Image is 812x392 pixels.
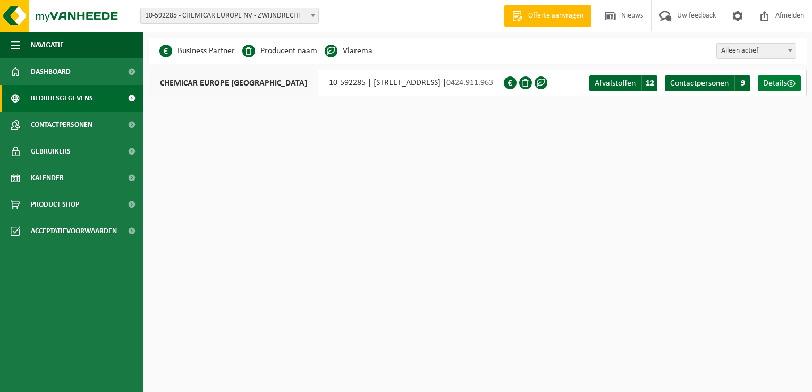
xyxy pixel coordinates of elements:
[504,5,591,27] a: Offerte aanvragen
[589,75,657,91] a: Afvalstoffen 12
[446,79,493,87] span: 0424.911.963
[31,112,92,138] span: Contactpersonen
[140,8,319,24] span: 10-592285 - CHEMICAR EUROPE NV - ZWIJNDRECHT
[716,43,796,59] span: Alleen actief
[641,75,657,91] span: 12
[595,79,636,88] span: Afvalstoffen
[758,75,801,91] a: Details
[665,75,750,91] a: Contactpersonen 9
[31,85,93,112] span: Bedrijfsgegevens
[734,75,750,91] span: 9
[31,138,71,165] span: Gebruikers
[141,8,318,23] span: 10-592285 - CHEMICAR EUROPE NV - ZWIJNDRECHT
[325,43,373,59] li: Vlarema
[31,191,79,218] span: Product Shop
[242,43,317,59] li: Producent naam
[31,165,64,191] span: Kalender
[31,32,64,58] span: Navigatie
[149,70,504,96] div: 10-592285 | [STREET_ADDRESS] |
[763,79,787,88] span: Details
[31,218,117,244] span: Acceptatievoorwaarden
[670,79,729,88] span: Contactpersonen
[159,43,235,59] li: Business Partner
[526,11,586,21] span: Offerte aanvragen
[717,44,796,58] span: Alleen actief
[31,58,71,85] span: Dashboard
[149,70,318,96] span: CHEMICAR EUROPE [GEOGRAPHIC_DATA]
